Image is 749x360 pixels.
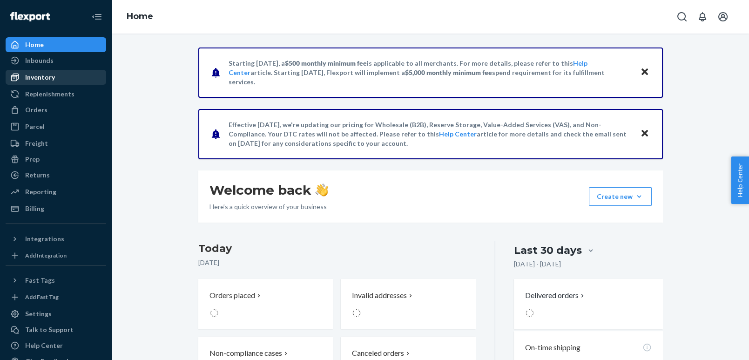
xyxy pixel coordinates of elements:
button: Close Navigation [88,7,106,26]
div: Fast Tags [25,276,55,285]
a: Returns [6,168,106,183]
div: Integrations [25,234,64,244]
a: Help Center [439,130,477,138]
img: hand-wave emoji [315,183,328,197]
button: Integrations [6,231,106,246]
a: Parcel [6,119,106,134]
button: Close [639,66,651,79]
button: Help Center [731,156,749,204]
div: Reporting [25,187,56,197]
span: $500 monthly minimum fee [285,59,367,67]
div: Returns [25,170,50,180]
p: [DATE] [198,258,476,267]
button: Close [639,127,651,141]
a: Inventory [6,70,106,85]
button: Open account menu [714,7,732,26]
button: Open Search Box [673,7,691,26]
div: Inbounds [25,56,54,65]
button: Talk to Support [6,322,106,337]
div: Parcel [25,122,45,131]
p: Non-compliance cases [209,348,282,359]
div: Talk to Support [25,325,74,334]
p: On-time shipping [525,342,580,353]
h3: Today [198,241,476,256]
div: Add Fast Tag [25,293,59,301]
a: Add Integration [6,250,106,261]
button: Delivered orders [525,290,586,301]
img: Flexport logo [10,12,50,21]
h1: Welcome back [209,182,328,198]
button: Invalid addresses [341,279,476,329]
a: Help Center [6,338,106,353]
a: Settings [6,306,106,321]
a: Home [6,37,106,52]
ol: breadcrumbs [119,3,161,30]
div: Prep [25,155,40,164]
a: Inbounds [6,53,106,68]
p: Orders placed [209,290,255,301]
div: Settings [25,309,52,319]
a: Billing [6,201,106,216]
div: Orders [25,105,47,115]
button: Create new [589,187,652,206]
div: Last 30 days [514,243,582,258]
div: Freight [25,139,48,148]
p: Invalid addresses [352,290,407,301]
div: Home [25,40,44,49]
div: Inventory [25,73,55,82]
p: Canceled orders [352,348,404,359]
div: Help Center [25,341,63,350]
div: Billing [25,204,44,213]
div: Add Integration [25,251,67,259]
a: Home [127,11,153,21]
button: Open notifications [693,7,712,26]
p: Effective [DATE], we're updating our pricing for Wholesale (B2B), Reserve Storage, Value-Added Se... [229,120,631,148]
a: Prep [6,152,106,167]
span: Support [68,7,101,15]
a: Orders [6,102,106,117]
a: Add Fast Tag [6,292,106,303]
div: Replenishments [25,89,74,99]
a: Reporting [6,184,106,199]
p: Here’s a quick overview of your business [209,202,328,211]
a: Replenishments [6,87,106,102]
p: [DATE] - [DATE] [514,259,561,269]
span: $5,000 monthly minimum fee [405,68,492,76]
button: Orders placed [198,279,333,329]
p: Starting [DATE], a is applicable to all merchants. For more details, please refer to this article... [229,59,631,87]
a: Freight [6,136,106,151]
button: Fast Tags [6,273,106,288]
